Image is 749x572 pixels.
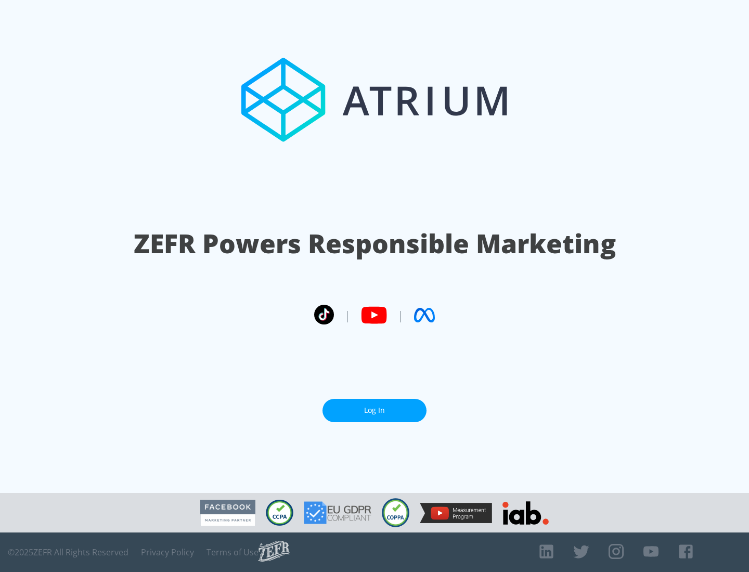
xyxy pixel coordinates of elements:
img: Facebook Marketing Partner [200,500,255,526]
img: YouTube Measurement Program [420,503,492,523]
img: IAB [502,501,549,525]
span: | [344,307,351,323]
img: GDPR Compliant [304,501,371,524]
img: COPPA Compliant [382,498,409,527]
span: © 2025 ZEFR All Rights Reserved [8,547,128,557]
a: Log In [322,399,427,422]
a: Terms of Use [206,547,259,557]
h1: ZEFR Powers Responsible Marketing [134,226,616,262]
img: CCPA Compliant [266,500,293,526]
a: Privacy Policy [141,547,194,557]
span: | [397,307,404,323]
